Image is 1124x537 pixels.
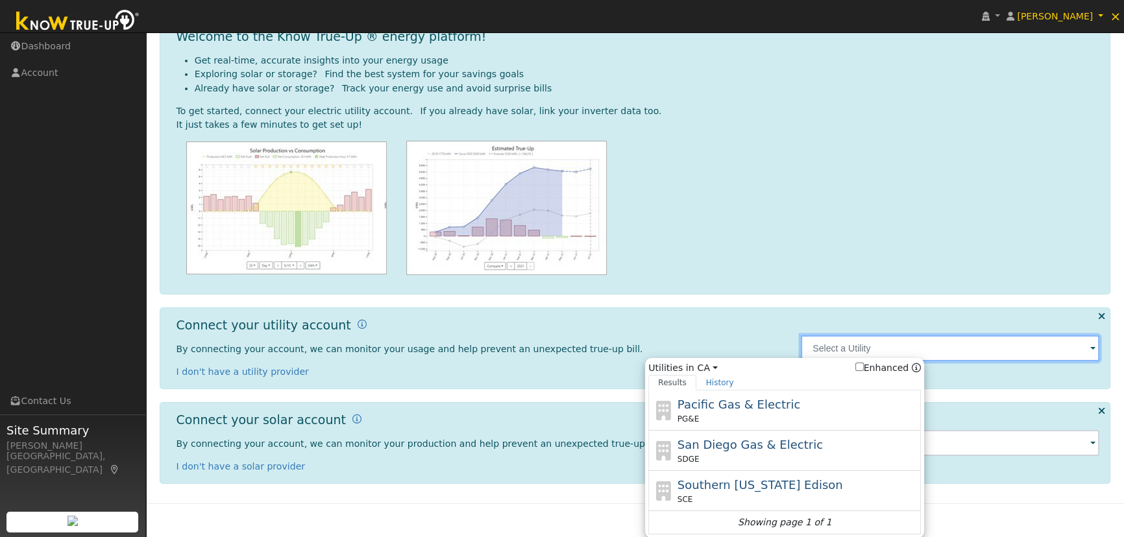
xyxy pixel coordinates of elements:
span: Show enhanced providers [855,361,922,375]
span: Site Summary [6,422,139,439]
span: PG&E [678,413,699,425]
h1: Connect your solar account [177,412,346,427]
span: Southern [US_STATE] Edison [678,478,843,492]
label: Enhanced [855,361,909,375]
input: Enhanced [855,363,864,371]
img: Know True-Up [10,7,146,36]
a: Enhanced Providers [912,363,921,373]
span: [PERSON_NAME] [1017,11,1093,21]
li: Get real-time, accurate insights into your energy usage [195,54,1100,67]
span: By connecting your account, we can monitor your production and help prevent an unexpected true-up... [177,438,665,449]
span: Pacific Gas & Electric [678,398,800,411]
a: Results [648,375,696,390]
div: It just takes a few minutes to get set up! [177,118,1100,132]
span: × [1110,8,1121,24]
input: Select an Inverter [801,430,1099,456]
span: San Diego Gas & Electric [678,438,823,451]
a: History [696,375,744,390]
li: Exploring solar or storage? Find the best system for your savings goals [195,67,1100,81]
span: SCE [678,494,693,505]
span: Utilities in [648,361,921,375]
h1: Connect your utility account [177,318,351,333]
a: Map [109,464,121,475]
a: I don't have a utility provider [177,366,309,377]
span: By connecting your account, we can monitor your usage and help prevent an unexpected true-up bill. [177,344,643,354]
div: [GEOGRAPHIC_DATA], [GEOGRAPHIC_DATA] [6,449,139,477]
input: Select a Utility [801,335,1099,361]
i: Showing page 1 of 1 [738,516,831,529]
div: [PERSON_NAME] [6,439,139,453]
span: SDGE [678,453,700,465]
img: retrieve [67,516,78,526]
a: CA [697,361,717,375]
h1: Welcome to the Know True-Up ® energy platform! [177,29,487,44]
a: I don't have a solar provider [177,461,306,471]
li: Already have solar or storage? Track your energy use and avoid surprise bills [195,82,1100,95]
div: To get started, connect your electric utility account. If you already have solar, link your inver... [177,104,1100,118]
